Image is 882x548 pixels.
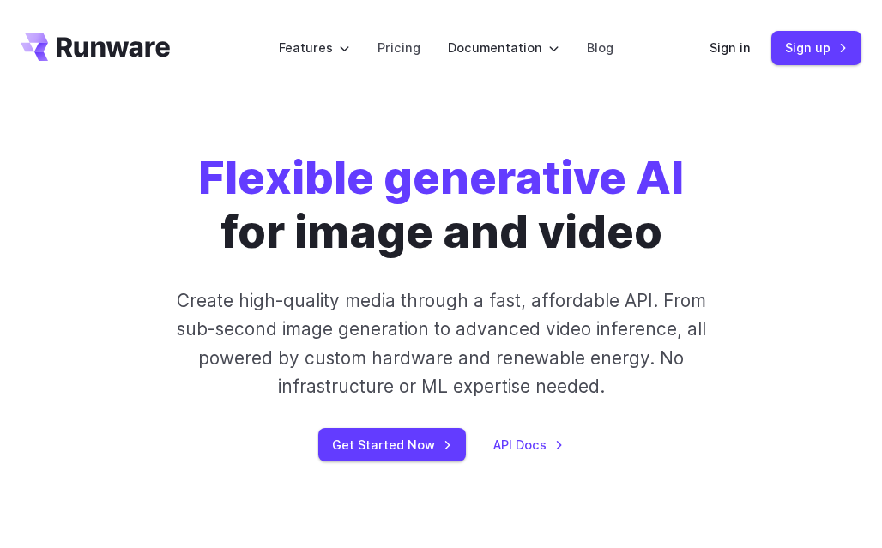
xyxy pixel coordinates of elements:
[587,38,613,57] a: Blog
[493,435,564,455] a: API Docs
[771,31,861,64] a: Sign up
[710,38,751,57] a: Sign in
[172,286,710,400] p: Create high-quality media through a fast, affordable API. From sub-second image generation to adv...
[318,428,466,461] a: Get Started Now
[198,150,684,205] strong: Flexible generative AI
[378,38,420,57] a: Pricing
[198,151,684,259] h1: for image and video
[21,33,170,61] a: Go to /
[279,38,350,57] label: Features
[448,38,559,57] label: Documentation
